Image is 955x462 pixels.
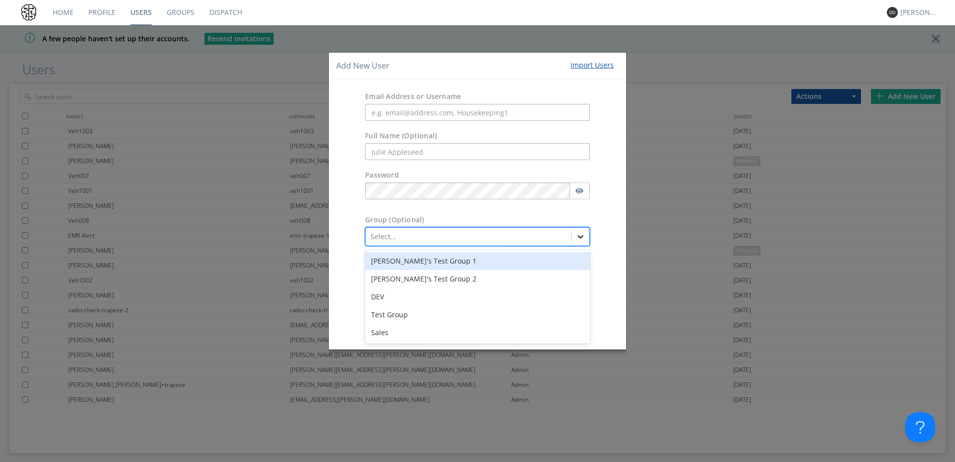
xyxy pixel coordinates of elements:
[887,7,898,18] img: 373638.png
[365,104,590,121] input: e.g. email@address.com, Housekeeping1
[365,324,590,342] div: Sales
[365,143,590,160] input: Julie Appleseed
[336,60,389,71] h4: Add New User
[900,7,938,17] div: [PERSON_NAME]
[365,252,590,270] div: [PERSON_NAME]'s Test Group 1
[20,3,38,21] img: 0b72d42dfa8a407a8643a71bb54b2e48
[365,270,590,288] div: [PERSON_NAME]'s Test Group 2
[365,92,461,101] label: Email Address or Username
[365,215,424,225] label: Group (Optional)
[571,60,614,70] div: Import Users
[365,288,590,306] div: DEV
[365,170,399,180] label: Password
[365,306,590,324] div: Test Group
[365,131,437,141] label: Full Name (Optional)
